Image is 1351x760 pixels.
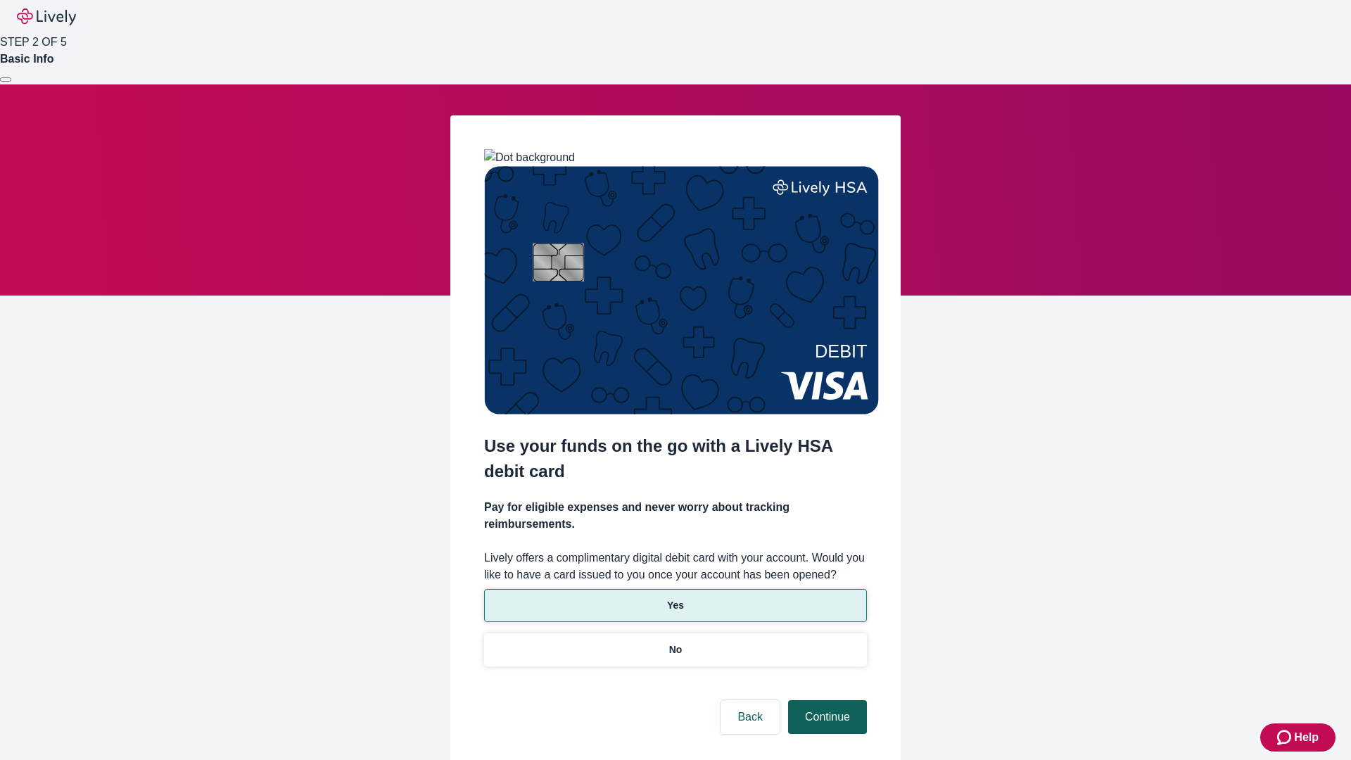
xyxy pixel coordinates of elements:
[484,499,867,533] h4: Pay for eligible expenses and never worry about tracking reimbursements.
[484,149,575,166] img: Dot background
[669,642,683,657] p: No
[484,589,867,622] button: Yes
[1277,729,1294,746] svg: Zendesk support icon
[17,8,76,25] img: Lively
[484,166,879,414] img: Debit card
[1294,729,1319,746] span: Help
[721,700,780,734] button: Back
[1260,723,1336,752] button: Zendesk support iconHelp
[667,598,684,613] p: Yes
[484,550,867,583] label: Lively offers a complimentary digital debit card with your account. Would you like to have a card...
[484,433,867,484] h2: Use your funds on the go with a Lively HSA debit card
[788,700,867,734] button: Continue
[484,633,867,666] button: No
